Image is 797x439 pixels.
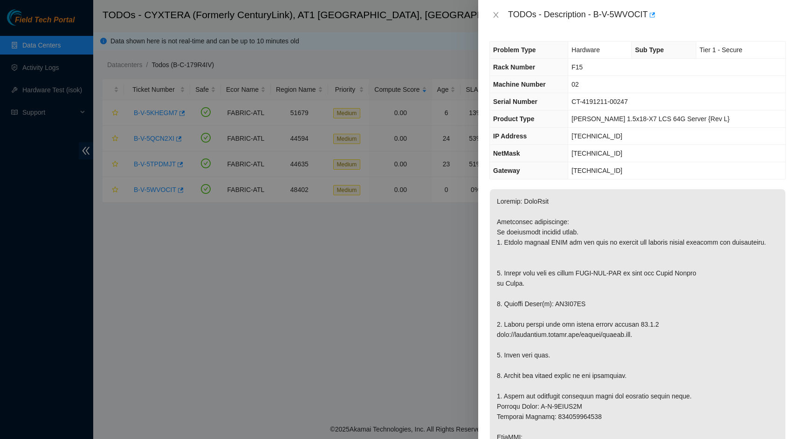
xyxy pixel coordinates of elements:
span: Machine Number [493,81,546,88]
span: Serial Number [493,98,537,105]
span: NetMask [493,150,520,157]
span: Sub Type [635,46,664,54]
span: Rack Number [493,63,535,71]
span: close [492,11,500,19]
span: [TECHNICAL_ID] [571,150,622,157]
span: [TECHNICAL_ID] [571,132,622,140]
span: Problem Type [493,46,536,54]
span: IP Address [493,132,527,140]
span: 02 [571,81,579,88]
span: [PERSON_NAME] 1.5x18-X7 LCS 64G Server {Rev L} [571,115,729,123]
span: F15 [571,63,583,71]
span: [TECHNICAL_ID] [571,167,622,174]
span: Product Type [493,115,534,123]
span: Tier 1 - Secure [700,46,742,54]
button: Close [489,11,502,20]
div: TODOs - Description - B-V-5WVOCIT [508,7,786,22]
span: Hardware [571,46,600,54]
span: Gateway [493,167,520,174]
span: CT-4191211-00247 [571,98,628,105]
